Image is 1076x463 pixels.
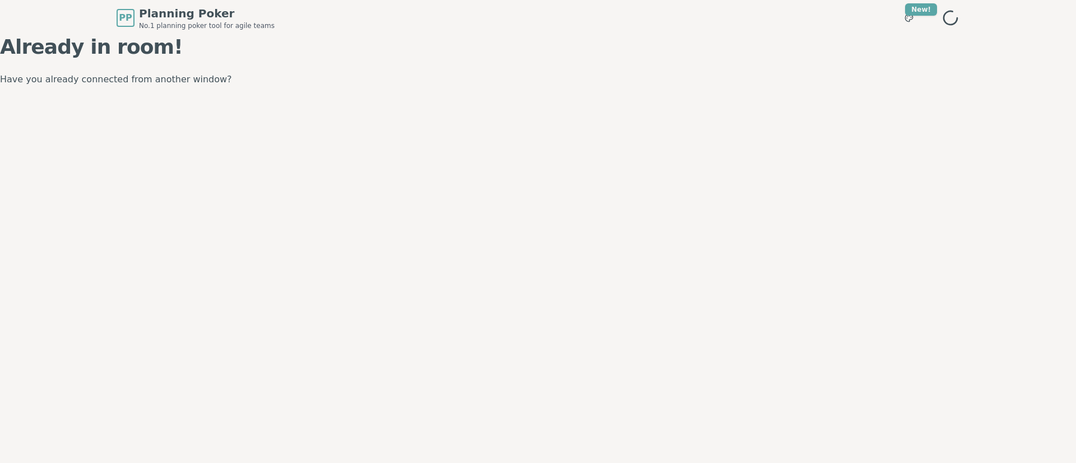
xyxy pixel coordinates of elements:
[139,21,275,30] span: No.1 planning poker tool for agile teams
[905,3,937,16] div: New!
[119,11,132,25] span: PP
[899,8,919,28] button: New!
[117,6,275,30] a: PPPlanning PokerNo.1 planning poker tool for agile teams
[139,6,275,21] span: Planning Poker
